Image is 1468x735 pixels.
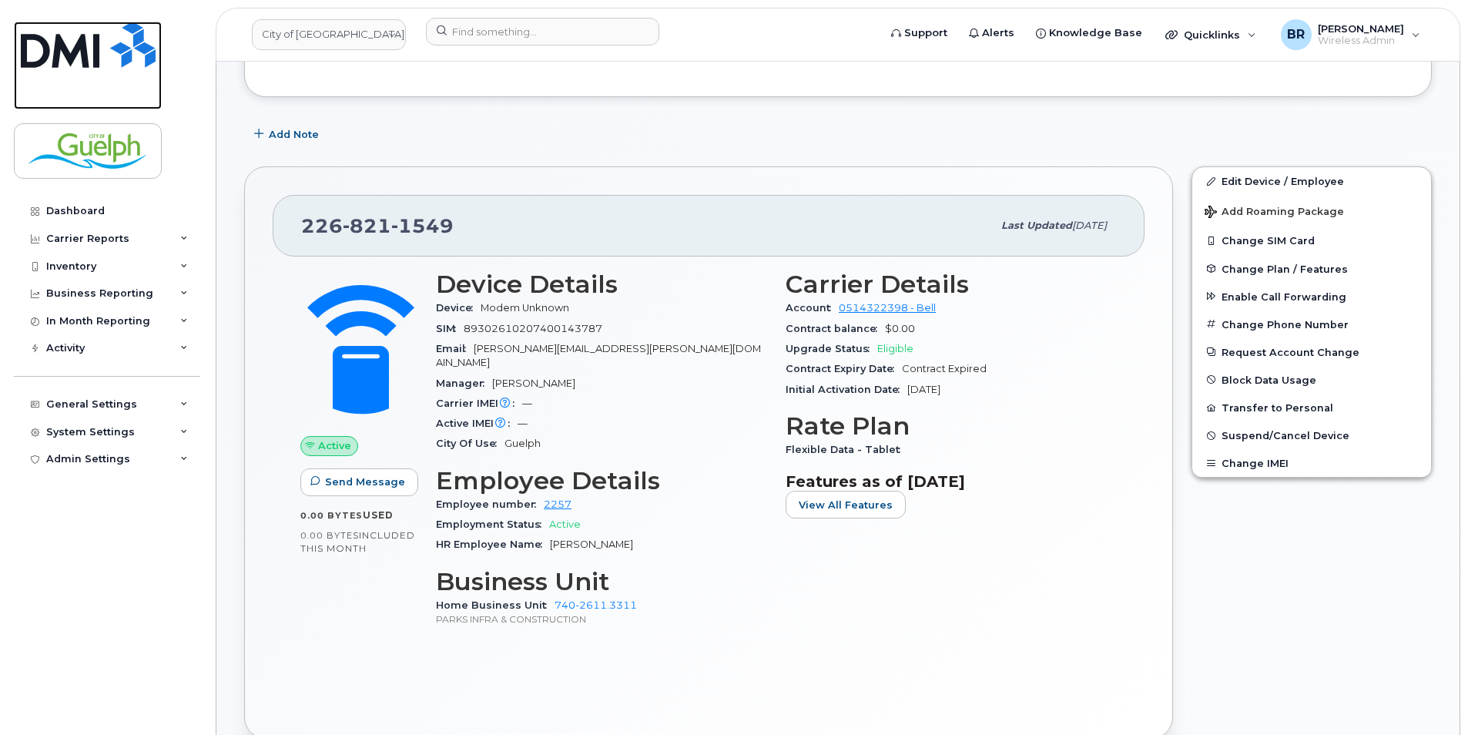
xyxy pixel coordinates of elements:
div: Quicklinks [1155,19,1267,50]
span: [PERSON_NAME] [492,378,575,389]
span: Active [549,519,581,530]
h3: Carrier Details [786,270,1117,298]
p: PARKS INFRA & CONSTRUCTION [436,612,767,626]
h3: Features as of [DATE] [786,472,1117,491]
span: HR Employee Name [436,539,550,550]
h3: Business Unit [436,568,767,596]
button: View All Features [786,491,906,519]
h3: Rate Plan [786,412,1117,440]
span: Contract balance [786,323,885,334]
a: 740-2611.3311 [555,599,637,611]
span: [DATE] [1072,220,1107,231]
button: Add Roaming Package [1192,195,1431,227]
span: Carrier IMEI [436,398,522,409]
span: $0.00 [885,323,915,334]
button: Send Message [300,468,418,496]
span: Change Plan / Features [1222,263,1348,274]
span: City Of Use [436,438,504,449]
span: Upgrade Status [786,343,877,354]
span: [PERSON_NAME] [550,539,633,550]
span: Knowledge Base [1049,25,1142,41]
span: Active IMEI [436,418,518,429]
span: Email [436,343,474,354]
a: City of Guelph [252,19,406,50]
input: Find something... [426,18,659,45]
button: Change Phone Number [1192,310,1431,338]
span: Initial Activation Date [786,384,907,395]
span: Send Message [325,475,405,489]
span: Last updated [1001,220,1072,231]
span: Contract Expiry Date [786,363,902,374]
span: Home Business Unit [436,599,555,611]
span: Employment Status [436,519,549,530]
span: [PERSON_NAME][EMAIL_ADDRESS][PERSON_NAME][DOMAIN_NAME] [436,343,761,368]
button: Request Account Change [1192,338,1431,366]
button: Change IMEI [1192,449,1431,477]
span: used [363,509,394,521]
span: 89302610207400143787 [464,323,602,334]
span: Alerts [982,25,1014,41]
span: Active [318,438,351,453]
span: — [522,398,532,409]
span: Eligible [877,343,913,354]
span: Enable Call Forwarding [1222,290,1346,302]
span: 0.00 Bytes [300,510,363,521]
span: SIM [436,323,464,334]
span: Flexible Data - Tablet [786,444,908,455]
div: Brendan Raftis [1270,19,1431,50]
span: Add Roaming Package [1205,206,1344,220]
h3: Device Details [436,270,767,298]
button: Suspend/Cancel Device [1192,421,1431,449]
a: Support [880,18,958,49]
span: BR [1287,25,1305,44]
button: Add Note [244,120,332,148]
span: Suspend/Cancel Device [1222,430,1349,441]
button: Change Plan / Features [1192,255,1431,283]
span: Account [786,302,839,314]
span: [PERSON_NAME] [1318,22,1404,35]
span: Device [436,302,481,314]
a: Alerts [958,18,1025,49]
button: Transfer to Personal [1192,394,1431,421]
span: Add Note [269,127,319,142]
span: Wireless Admin [1318,35,1404,47]
span: — [518,418,528,429]
span: [DATE] [907,384,940,395]
span: Guelph [504,438,541,449]
span: Modem Unknown [481,302,569,314]
button: Enable Call Forwarding [1192,283,1431,310]
span: 226 [301,214,454,237]
span: 0.00 Bytes [300,530,359,541]
span: Manager [436,378,492,389]
a: Edit Device / Employee [1192,167,1431,195]
span: Quicklinks [1184,29,1240,41]
button: Change SIM Card [1192,227,1431,254]
span: 821 [343,214,391,237]
a: Knowledge Base [1025,18,1153,49]
span: Support [904,25,947,41]
span: 1549 [391,214,454,237]
h3: Employee Details [436,467,767,495]
a: 0514322398 - Bell [839,302,936,314]
span: Contract Expired [902,363,987,374]
a: 2257 [544,498,571,510]
span: View All Features [799,498,893,512]
span: Employee number [436,498,544,510]
button: Block Data Usage [1192,366,1431,394]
